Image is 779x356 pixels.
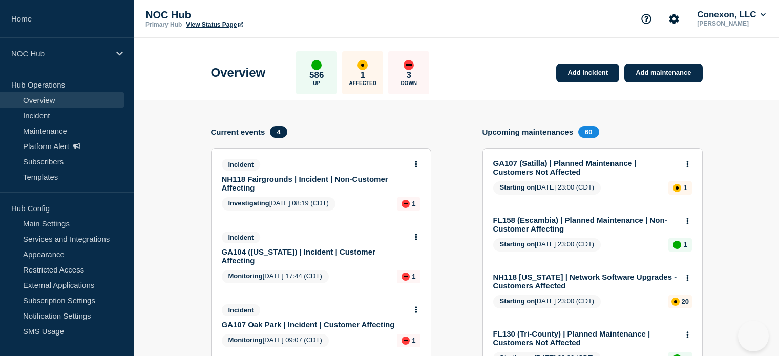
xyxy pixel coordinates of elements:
span: Monitoring [228,336,263,344]
h1: Overview [211,66,266,80]
div: affected [673,184,681,192]
p: 1 [412,337,415,344]
span: Incident [222,159,261,171]
a: NH118 Fairgrounds | Incident | Non-Customer Affecting [222,175,407,192]
p: 1 [412,200,415,207]
a: GA107 (Satilla) | Planned Maintenance | Customers Not Affected [493,159,678,176]
p: 1 [683,241,687,248]
p: Down [401,80,417,86]
span: [DATE] 17:44 (CDT) [222,270,329,283]
span: Investigating [228,199,269,207]
span: Starting on [500,240,535,248]
button: Account settings [663,8,685,30]
p: Affected [349,80,376,86]
span: [DATE] 23:00 (CDT) [493,295,601,308]
p: 20 [682,298,689,305]
a: GA107 Oak Park | Incident | Customer Affecting [222,320,407,329]
a: NH118 [US_STATE] | Network Software Upgrades - Customers Affected [493,273,678,290]
iframe: Help Scout Beacon - Open [738,321,769,351]
button: Support [636,8,657,30]
span: Starting on [500,183,535,191]
span: Incident [222,232,261,243]
span: [DATE] 23:00 (CDT) [493,238,601,252]
p: 586 [309,70,324,80]
a: GA104 ([US_STATE]) | Incident | Customer Affecting [222,247,407,265]
a: View Status Page [186,21,243,28]
p: NOC Hub [11,49,110,58]
span: [DATE] 23:00 (CDT) [493,181,601,195]
p: 3 [407,70,411,80]
p: 1 [683,184,687,192]
div: affected [671,298,680,306]
a: Add maintenance [624,64,702,82]
div: up [673,241,681,249]
a: FL130 (Tri-County) | Planned Maintenance | Customers Not Affected [493,329,678,347]
p: 1 [412,273,415,280]
p: 1 [361,70,365,80]
div: up [311,60,322,70]
span: Starting on [500,297,535,305]
div: down [402,200,410,208]
div: down [402,273,410,281]
div: affected [357,60,368,70]
p: Up [313,80,320,86]
p: NOC Hub [145,9,350,21]
span: 4 [270,126,287,138]
a: Add incident [556,64,619,82]
div: down [404,60,414,70]
button: Conexon, LLC [695,10,768,20]
h4: Current events [211,128,265,136]
span: Incident [222,304,261,316]
h4: Upcoming maintenances [482,128,574,136]
p: Primary Hub [145,21,182,28]
p: [PERSON_NAME] [695,20,768,27]
div: down [402,337,410,345]
span: [DATE] 09:07 (CDT) [222,334,329,347]
a: FL158 (Escambia) | Planned Maintenance | Non-Customer Affecting [493,216,678,233]
span: [DATE] 08:19 (CDT) [222,197,335,211]
span: 60 [578,126,599,138]
span: Monitoring [228,272,263,280]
